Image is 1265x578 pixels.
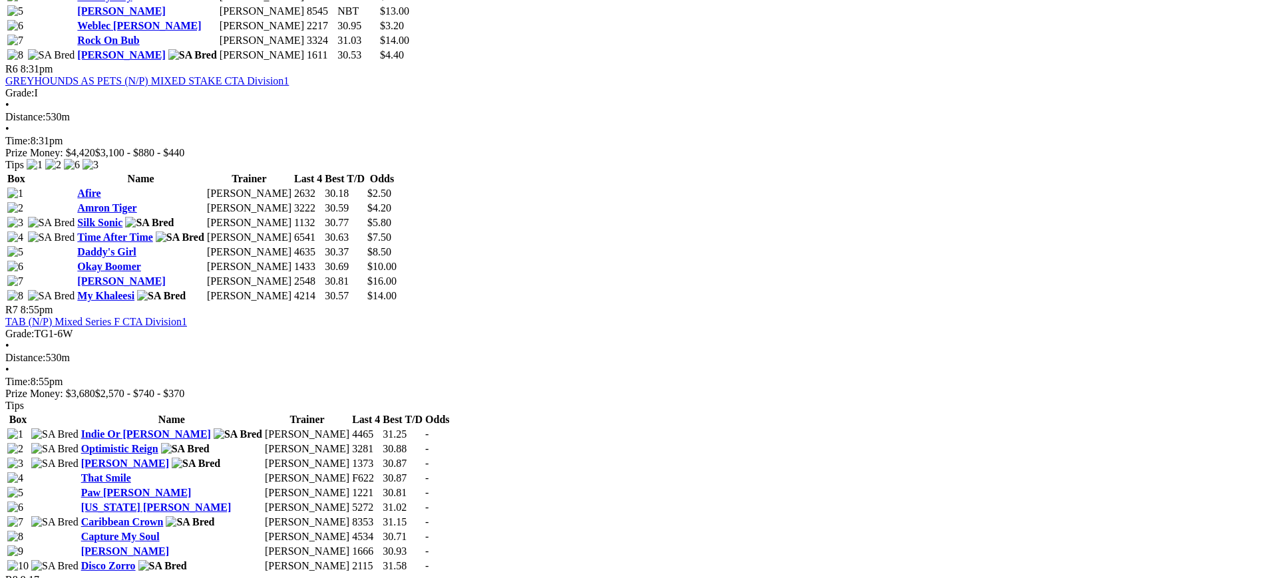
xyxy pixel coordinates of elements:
[7,545,23,557] img: 9
[5,340,9,351] span: •
[324,260,365,273] td: 30.69
[425,428,429,440] span: -
[7,458,23,470] img: 3
[64,159,80,171] img: 6
[7,428,23,440] img: 1
[219,49,305,62] td: [PERSON_NAME]
[382,413,423,426] th: Best T/D
[7,5,23,17] img: 5
[351,457,381,470] td: 1373
[5,400,24,411] span: Tips
[138,560,187,572] img: SA Bred
[206,216,292,229] td: [PERSON_NAME]
[28,231,75,243] img: SA Bred
[5,63,18,74] span: R6
[324,289,365,303] td: 30.57
[324,275,365,288] td: 30.81
[77,261,141,272] a: Okay Boomer
[77,275,165,287] a: [PERSON_NAME]
[28,217,75,229] img: SA Bred
[81,560,136,571] a: Disco Zorro
[77,290,134,301] a: My Khaleesi
[172,458,220,470] img: SA Bred
[337,49,378,62] td: 30.53
[5,87,1260,99] div: I
[367,202,391,214] span: $4.20
[77,5,165,17] a: [PERSON_NAME]
[264,559,350,573] td: [PERSON_NAME]
[7,188,23,200] img: 1
[367,172,397,186] th: Odds
[31,428,79,440] img: SA Bred
[382,428,423,441] td: 31.25
[264,472,350,485] td: [PERSON_NAME]
[81,443,158,454] a: Optimistic Reign
[306,49,335,62] td: 1611
[77,231,152,243] a: Time After Time
[95,388,185,399] span: $2,570 - $740 - $370
[264,428,350,441] td: [PERSON_NAME]
[81,413,263,426] th: Name
[95,147,185,158] span: $3,100 - $880 - $440
[5,111,1260,123] div: 530m
[351,515,381,529] td: 8353
[380,5,409,17] span: $13.00
[28,49,75,61] img: SA Bred
[214,428,262,440] img: SA Bred
[77,217,122,228] a: Silk Sonic
[219,34,305,47] td: [PERSON_NAME]
[351,413,381,426] th: Last 4
[264,545,350,558] td: [PERSON_NAME]
[382,501,423,514] td: 31.02
[168,49,217,61] img: SA Bred
[380,35,409,46] span: $14.00
[5,328,35,339] span: Grade:
[367,246,391,257] span: $8.50
[206,172,292,186] th: Trainer
[77,172,205,186] th: Name
[293,216,323,229] td: 1132
[31,458,79,470] img: SA Bred
[5,159,24,170] span: Tips
[264,501,350,514] td: [PERSON_NAME]
[21,304,53,315] span: 8:55pm
[206,231,292,244] td: [PERSON_NAME]
[264,413,350,426] th: Trainer
[382,559,423,573] td: 31.58
[7,246,23,258] img: 5
[324,231,365,244] td: 30.63
[324,216,365,229] td: 30.77
[351,545,381,558] td: 1666
[206,260,292,273] td: [PERSON_NAME]
[77,188,100,199] a: Afire
[5,99,9,110] span: •
[81,428,211,440] a: Indie Or [PERSON_NAME]
[9,414,27,425] span: Box
[382,486,423,500] td: 30.81
[21,63,53,74] span: 8:31pm
[7,20,23,32] img: 6
[5,388,1260,400] div: Prize Money: $3,680
[31,560,79,572] img: SA Bred
[7,472,23,484] img: 4
[7,49,23,61] img: 8
[5,147,1260,159] div: Prize Money: $4,420
[45,159,61,171] img: 2
[293,172,323,186] th: Last 4
[380,20,404,31] span: $3.20
[5,376,31,387] span: Time:
[351,559,381,573] td: 2115
[81,531,160,542] a: Capture My Soul
[367,290,397,301] span: $14.00
[7,560,29,572] img: 10
[7,202,23,214] img: 2
[337,34,378,47] td: 31.03
[382,472,423,485] td: 30.87
[425,560,429,571] span: -
[324,172,365,186] th: Best T/D
[5,123,9,134] span: •
[367,275,397,287] span: $16.00
[293,202,323,215] td: 3222
[27,159,43,171] img: 1
[77,202,136,214] a: Amron Tiger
